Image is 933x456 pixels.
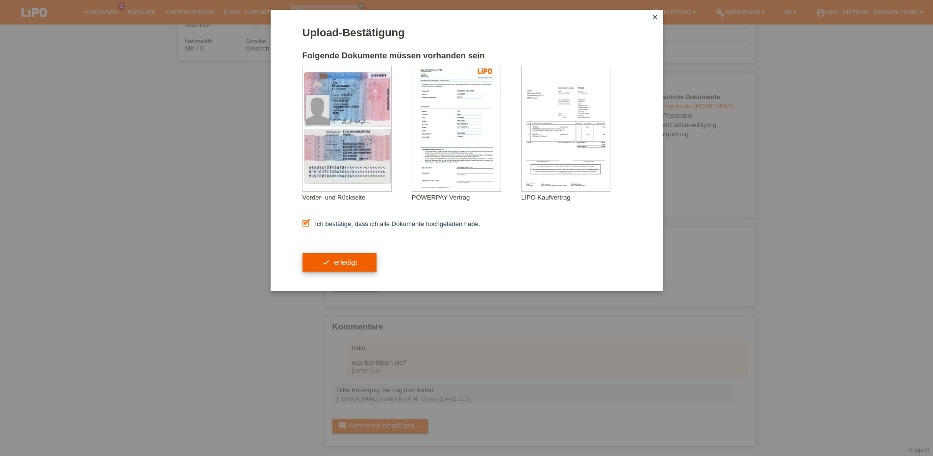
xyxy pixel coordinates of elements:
div: Vorder- und Rückseite [303,194,412,201]
img: upload_document_confirmation_type_contract_not_within_kkg_whitelabel.png [412,66,501,191]
img: upload_document_confirmation_type_id_foreign_empty.png [303,66,391,191]
a: close [649,12,661,24]
div: Bujamin [332,87,381,91]
i: close [651,13,659,21]
button: check erledigt [303,253,377,272]
i: check [322,258,330,266]
img: upload_document_confirmation_type_receipt_generic.png [522,66,610,191]
h2: Folgende Dokumente müssen vorhanden sein [303,51,631,66]
img: foreign_id_photo_male.png [306,95,329,125]
div: POWERPAY Vertrag [412,194,521,201]
div: Murtezani [332,83,381,88]
img: 39073_print.png [478,68,492,74]
span: erledigt [334,258,357,266]
label: Ich bestätige, dass ich alle Dokumente hochgeladen habe. [303,220,480,228]
div: LIPO Kaufvertrag [521,194,630,201]
h1: Upload-Bestätigung [303,26,631,39]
